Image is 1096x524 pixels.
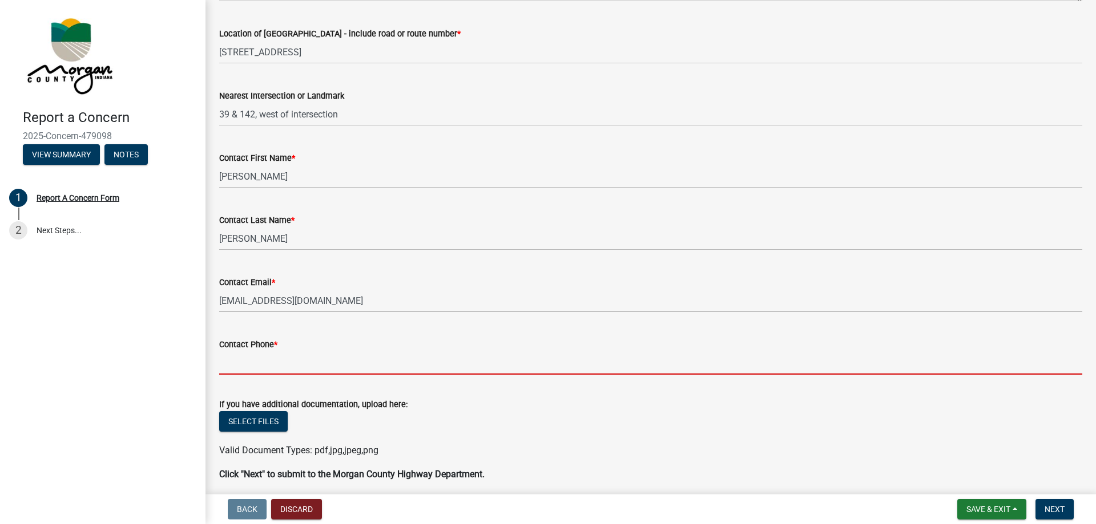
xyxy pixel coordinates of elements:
wm-modal-confirm: Summary [23,151,100,160]
label: Contact Last Name [219,217,295,225]
button: Notes [104,144,148,165]
button: Discard [271,499,322,519]
div: 1 [9,189,27,207]
span: Save & Exit [966,505,1010,514]
span: Back [237,505,257,514]
h4: Report a Concern [23,109,196,126]
img: Morgan County, Indiana [23,12,115,98]
span: 2025-Concern-479098 [23,131,183,141]
div: 2 [9,221,27,239]
label: Nearest Intersection or Landmark [219,92,344,100]
div: Report A Concern Form [37,194,119,202]
button: Select files [219,411,288,432]
wm-modal-confirm: Notes [104,151,148,160]
button: Next [1035,499,1074,519]
button: Save & Exit [957,499,1026,519]
label: Contact First Name [219,155,295,163]
label: If you have additional documentation, upload here: [219,401,408,409]
label: Contact Phone [219,341,277,349]
button: View Summary [23,144,100,165]
strong: Click "Next" to submit to the Morgan County Highway Department. [219,469,485,480]
button: Back [228,499,267,519]
label: Contact Email [219,279,275,287]
span: Next [1045,505,1065,514]
label: Location of [GEOGRAPHIC_DATA] - include road or route number [219,30,461,38]
span: Valid Document Types: pdf,jpg,jpeg,png [219,445,378,456]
